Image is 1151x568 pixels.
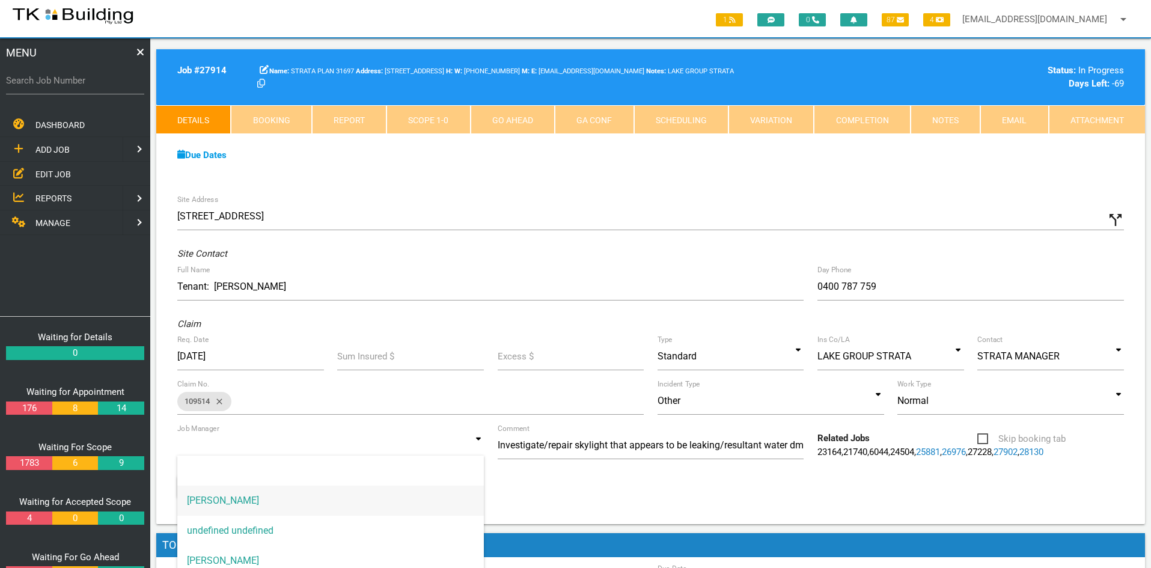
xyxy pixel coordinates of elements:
[231,105,311,134] a: Booking
[994,447,1018,457] a: 27902
[799,13,826,26] span: 0
[890,447,914,457] a: 24504
[156,533,1145,557] h1: To Do's
[1069,78,1110,89] b: Days Left:
[916,447,940,457] a: 25881
[980,105,1048,134] a: Email
[1049,105,1145,134] a: Attachment
[814,105,910,134] a: Completion
[817,264,852,275] label: Day Phone
[98,512,144,525] a: 0
[6,346,144,360] a: 0
[1019,447,1043,457] a: 28130
[977,432,1066,447] span: Skip booking tab
[658,379,700,389] label: Incident Type
[177,423,219,434] label: Job Manager
[210,392,224,411] i: close
[257,78,265,89] a: Click here copy customer information.
[869,447,888,457] a: 6044
[811,432,971,459] div: , , , , , , , ,
[942,447,966,457] a: 26976
[177,248,227,259] i: Site Contact
[177,486,484,516] span: [PERSON_NAME]
[923,13,950,26] span: 4
[531,67,644,75] span: [EMAIL_ADDRESS][DOMAIN_NAME]
[1107,211,1125,229] i: Click to show custom address field
[177,319,201,329] i: Claim
[977,334,1003,345] label: Contact
[38,442,112,453] a: Waiting For Scope
[646,67,734,75] span: LAKE GROUP STRATA
[817,433,870,444] b: Related Jobs
[728,105,814,134] a: Variation
[26,386,124,397] a: Waiting for Appointment
[337,350,394,364] label: Sum Insured $
[35,218,70,228] span: MANAGE
[35,120,85,130] span: DASHBOARD
[634,105,728,134] a: Scheduling
[6,456,52,470] a: 1783
[177,392,231,411] div: 109514
[38,332,112,343] a: Waiting for Details
[817,334,850,345] label: Ins Co/LA
[531,67,537,75] b: E:
[177,264,210,275] label: Full Name
[269,67,289,75] b: Name:
[12,6,134,25] img: s3file
[817,447,841,457] a: 23164
[177,65,227,76] b: Job # 27914
[897,64,1124,91] div: In Progress -69
[968,447,992,457] a: 27228
[52,456,98,470] a: 6
[177,379,210,389] label: Claim No.
[177,516,484,546] span: undefined undefined
[32,552,119,563] a: Waiting For Go Ahead
[35,169,71,179] span: EDIT JOB
[471,105,555,134] a: Go Ahead
[6,402,52,415] a: 176
[35,194,72,203] span: REPORTS
[177,150,227,160] a: Due Dates
[454,67,462,75] b: W:
[555,105,634,134] a: GA Conf
[386,105,470,134] a: Scope 1-0
[98,456,144,470] a: 9
[356,67,444,75] span: [STREET_ADDRESS]
[454,67,520,75] span: LAKE GROUP STRATA
[843,447,867,457] a: 21740
[98,402,144,415] a: 14
[646,67,666,75] b: Notes:
[312,105,386,134] a: Report
[19,496,131,507] a: Waiting for Accepted Scope
[177,194,218,205] label: Site Address
[52,402,98,415] a: 8
[6,44,37,61] span: MENU
[6,512,52,525] a: 4
[882,13,909,26] span: 87
[6,74,144,88] label: Search Job Number
[35,145,70,154] span: ADD JOB
[897,379,931,389] label: Work Type
[356,67,383,75] b: Address:
[498,423,530,434] label: Comment
[911,105,980,134] a: Notes
[716,13,743,26] span: 1
[1048,65,1076,76] b: Status:
[52,512,98,525] a: 0
[177,334,209,345] label: Req. Date
[658,334,673,345] label: Type
[498,350,534,364] label: Excess $
[446,67,453,75] b: H:
[522,67,530,75] b: M:
[156,105,231,134] a: Details
[269,67,354,75] span: STRATA PLAN 31697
